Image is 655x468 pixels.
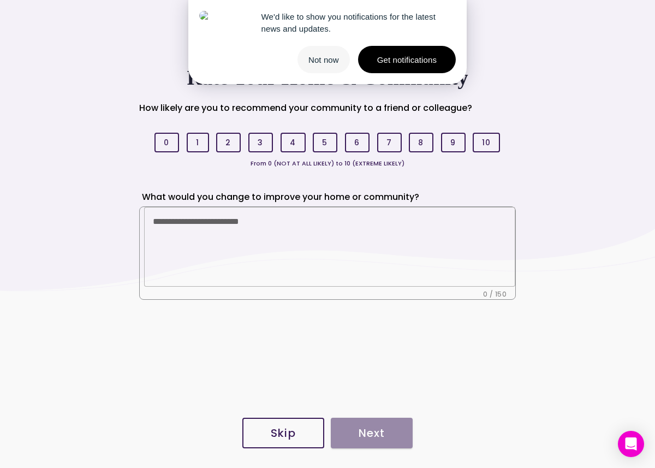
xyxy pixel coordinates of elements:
[154,133,179,152] ion-button: 0
[216,133,241,152] ion-button: 2
[261,11,456,46] div: We'd like to show you notifications for the latest news and updates.
[313,133,337,152] ion-button: 5
[377,133,402,152] ion-button: 7
[187,133,209,152] ion-button: 1
[242,416,324,451] a: Skip
[358,46,456,73] button: Get notifications
[251,159,404,168] ion-text: From 0 (NOT AT ALL LIKELY) to 10 (EXTREME LIKELY)
[369,56,445,64] span: Get notifications
[345,133,370,152] ion-button: 6
[142,191,419,203] ion-text: What would you change to improve your home or community?
[441,133,466,152] ion-button: 9
[187,66,468,90] ion-text: Rate Your Home & Community
[242,418,324,448] ion-button: Skip
[474,289,507,299] div: 0 / 150
[297,46,350,73] button: Not now
[618,431,644,457] div: Open Intercom Messenger
[248,133,273,152] ion-button: 3
[199,11,240,20] img: app icon
[473,133,500,152] ion-button: 10
[139,101,472,115] ion-text: How likely are you to recommend your community to a friend or colleague?
[281,133,306,152] ion-button: 4
[409,133,433,152] ion-button: 8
